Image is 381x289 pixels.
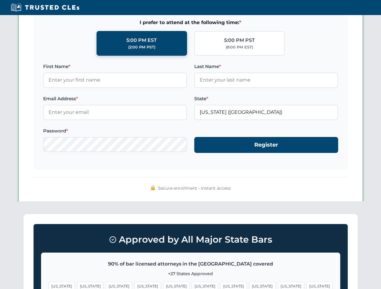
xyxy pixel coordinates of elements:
[226,44,253,50] div: (8:00 PM EST)
[43,95,187,102] label: Email Address
[9,3,81,12] img: Trusted CLEs
[41,232,340,248] h3: Approved by All Major State Bars
[49,270,333,277] p: +27 States Approved
[126,36,157,44] div: 5:00 PM EST
[224,36,255,44] div: 5:00 PM PST
[194,73,338,88] input: Enter your last name
[194,105,338,120] input: Florida (FL)
[43,73,187,88] input: Enter your first name
[49,260,333,268] p: 90% of bar licensed attorneys in the [GEOGRAPHIC_DATA] covered
[194,137,338,153] button: Register
[194,63,338,70] label: Last Name
[151,185,155,190] img: 🔒
[158,185,231,191] span: Secure enrollment • Instant access
[128,44,155,50] div: (2:00 PM PST)
[43,105,187,120] input: Enter your email
[43,63,187,70] label: First Name
[43,19,338,26] span: I prefer to attend at the following time:
[43,127,187,135] label: Password
[194,95,338,102] label: State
